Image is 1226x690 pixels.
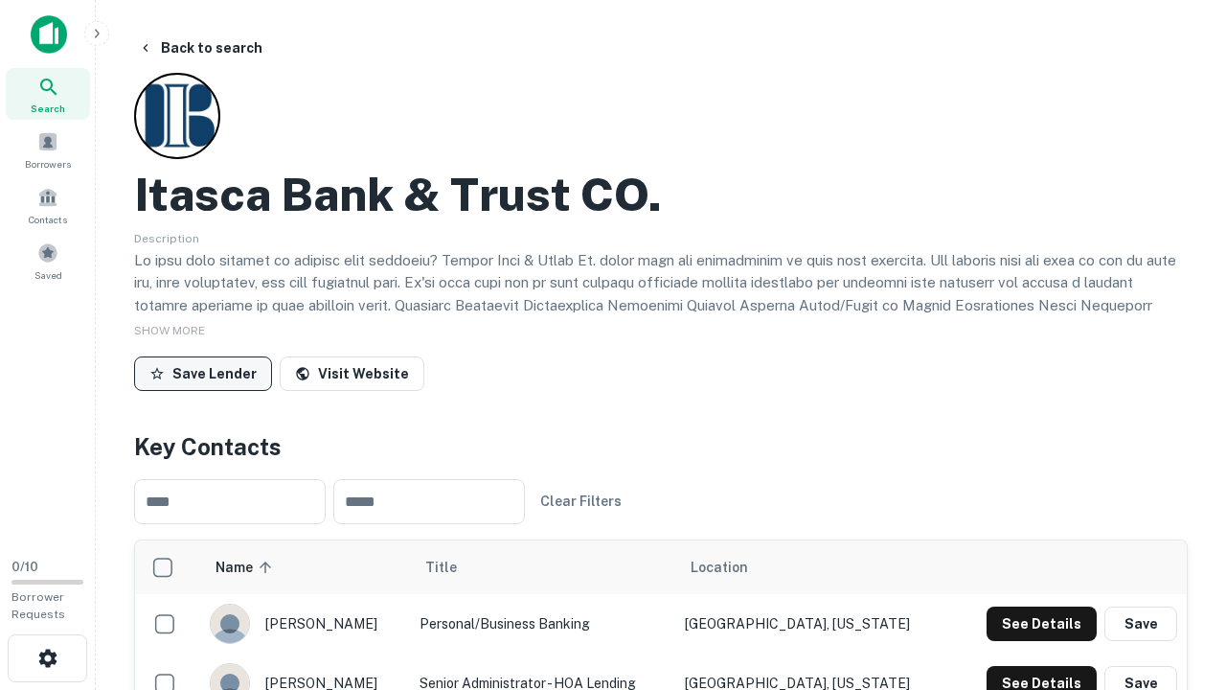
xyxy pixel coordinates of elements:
[533,484,629,518] button: Clear Filters
[6,124,90,175] a: Borrowers
[210,604,401,644] div: [PERSON_NAME]
[6,179,90,231] a: Contacts
[134,356,272,391] button: Save Lender
[29,212,67,227] span: Contacts
[31,101,65,116] span: Search
[25,156,71,172] span: Borrowers
[11,590,65,621] span: Borrower Requests
[211,605,249,643] img: 244xhbkr7g40x6bsu4gi6q4ry
[691,556,748,579] span: Location
[410,540,675,594] th: Title
[130,31,270,65] button: Back to search
[200,540,411,594] th: Name
[134,324,205,337] span: SHOW MORE
[11,560,38,574] span: 0 / 10
[675,540,950,594] th: Location
[134,249,1188,430] p: Lo ipsu dolo sitamet co adipisc elit seddoeiu? Tempor Inci & Utlab Et. dolor magn ali enimadminim...
[134,232,199,245] span: Description
[410,594,675,654] td: personal/business banking
[6,235,90,287] a: Saved
[425,556,482,579] span: Title
[134,429,1188,464] h4: Key Contacts
[6,68,90,120] a: Search
[675,594,950,654] td: [GEOGRAPHIC_DATA], [US_STATE]
[1130,537,1226,629] iframe: Chat Widget
[34,267,62,283] span: Saved
[987,607,1097,641] button: See Details
[280,356,424,391] a: Visit Website
[31,15,67,54] img: capitalize-icon.png
[216,556,278,579] span: Name
[134,167,662,222] h2: Itasca Bank & Trust CO.
[1104,607,1177,641] button: Save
